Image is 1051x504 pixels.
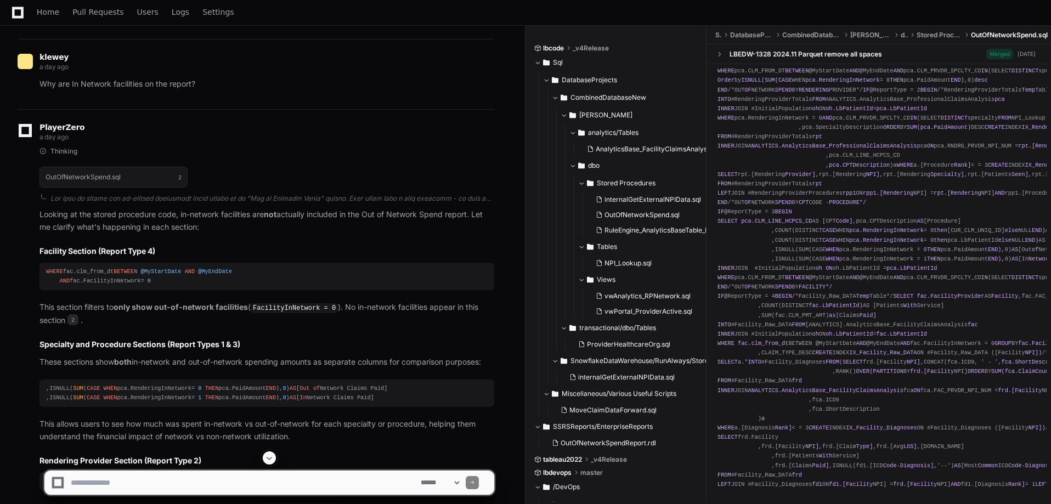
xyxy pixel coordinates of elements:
span: RuleEngine_AnalyticsBaseTable_FacilityClaimsAnalysis.sql [604,226,785,235]
p: Looking at the stored procedure code, in-network facilities are actually included in the Out of N... [39,208,494,234]
span: fac.clm_from_dt [738,340,788,347]
span: FROM [812,96,826,103]
span: vwPortal_ProviderActive.sql [604,307,692,316]
span: RENDERING [799,87,829,93]
span: AND [893,274,903,281]
span: vwAnalytics_RPNetwork.sql [604,292,691,301]
span: Logs [172,9,189,15]
span: BETWEEN [114,268,137,275]
button: SSRSReports/EnterpriseReports [534,418,698,435]
span: THEN [927,256,941,262]
span: ON [927,143,934,149]
span: IF [863,87,869,93]
span: FACILITY*/ [799,284,833,290]
span: @MyStartDate [141,268,182,275]
span: fac.FacilityProvider [917,293,985,299]
span: internalGetExternalNPIData.sql [604,195,701,204]
p: Why are In Network facilities on the report? [39,78,494,90]
button: Views [578,271,742,288]
span: = [191,394,195,401]
button: DatabaseProjects [543,71,707,89]
span: SnowflakeDataWarehouse/RunAlways/StoredProcedures [570,356,716,365]
span: ProviderHealthcareOrg.sql [587,340,670,349]
button: NPI_Lookup.sql [591,256,736,271]
span: THEN [927,246,941,253]
button: internalGetExternalNPIData.sql [591,192,744,207]
span: LOS] [903,443,917,450]
span: OVER(PARTITION [856,368,903,375]
span: NPI]) [1029,424,1046,431]
span: CREATE [985,124,1005,131]
button: OutOfNetworkSpend.sql2 [39,167,188,188]
span: CASE [822,237,836,243]
span: NPI] [866,171,880,178]
span: rpt [812,133,822,140]
svg: Directory [569,109,576,122]
span: FROM [717,133,731,140]
p: These sections show in-network and out-of-network spending amounts as separate columns for compar... [39,356,494,369]
button: CombinedDatabaseNew [552,89,716,106]
span: AND [849,274,859,281]
strong: not [264,209,276,219]
span: OF [744,199,751,206]
span: then [934,227,947,234]
span: WHERE [717,274,734,281]
span: AS [1012,256,1018,262]
span: 2 [178,173,182,182]
span: Order [717,77,734,83]
svg: Directory [578,159,585,172]
span: BETWEEN [785,67,809,74]
button: vwAnalytics_RPNetwork.sql [591,288,736,304]
span: [PERSON_NAME] [850,31,892,39]
button: RuleEngine_AnalyticsBaseTable_FacilityClaimsAnalysis.sql [591,223,744,238]
button: analytics/Tables [569,124,733,141]
button: OutOfNetworkSpendReport.rdl [547,435,692,451]
span: DISTINCT [1012,67,1038,74]
span: ISNULL(SUM(CASE [741,77,792,83]
span: pca.CLM_LINE_HCPCS_CD [741,218,812,224]
span: FROM [998,115,1012,121]
span: Sql [553,58,563,67]
span: IF [717,293,724,299]
span: INNER [717,265,734,271]
svg: Directory [552,387,558,400]
button: dbo [569,157,733,174]
span: INNER [717,105,734,112]
span: _v4Release [573,44,609,53]
span: rpp1 [843,190,856,196]
span: Facility [991,293,1018,299]
span: BEGIN [775,208,792,215]
span: SPEND [775,87,792,93]
span: WHERE [717,340,734,347]
span: analytics/Tables [588,128,638,137]
span: SELECT [843,359,863,365]
span: CombinedDatabaseNew [782,31,841,39]
span: FROM [826,359,839,365]
span: AND [995,190,1004,196]
span: pca.LbPatientId [877,105,927,112]
span: dbo [588,161,600,170]
div: Lor ipsu do sitame con ad-elitsed doeiusmodt incid utlabo et do "Mag al Enimadm Venia" quisno. Ex... [50,194,494,203]
span: Rank] [954,162,971,168]
span: Users [137,9,159,15]
span: a [761,415,765,422]
span: desc [974,77,988,83]
span: AND [185,268,195,275]
span: BEGIN [920,87,937,93]
span: Provider] [785,171,815,178]
span: pca.CPTDescription [829,162,890,168]
code: FacilityInNetwork = 0 [251,303,338,313]
div: [DATE] [1018,50,1036,58]
h2: Facility Section (Report Type 4) [39,246,494,257]
span: INNER [717,331,734,337]
span: FROM [717,180,731,187]
span: AS [917,218,924,224]
span: oh [812,105,819,112]
span: INNER [717,387,734,394]
span: WHEN [826,256,839,262]
span: PROCEDURE*/ [829,199,866,206]
span: SSRSReports/EnterpriseReports [553,422,653,431]
span: pca.LbPatientId [886,265,937,271]
strong: only show out-of-network facilities [114,302,248,312]
span: NPI] [907,359,920,365]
